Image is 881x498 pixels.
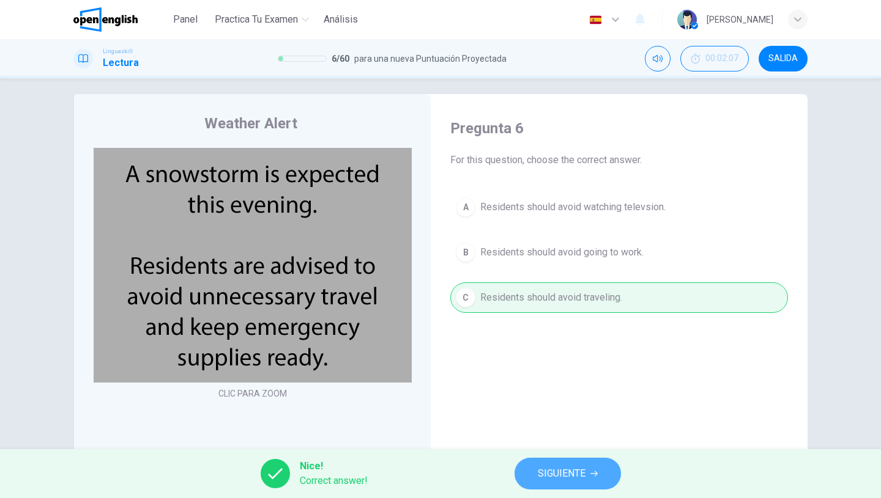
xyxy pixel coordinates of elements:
span: Análisis [324,12,358,27]
span: Practica tu examen [215,12,298,27]
span: Panel [173,12,198,27]
h1: Lectura [103,56,139,70]
span: For this question, choose the correct answer. [450,153,788,167]
div: [PERSON_NAME] [707,12,773,27]
span: SIGUIENTE [538,465,585,482]
img: Profile picture [677,10,697,29]
span: Linguaskill [103,47,133,56]
h4: Weather Alert [204,114,297,133]
span: 00:02:07 [705,54,738,64]
button: SALIDA [759,46,808,71]
a: OpenEnglish logo [73,7,166,32]
button: 00:02:07 [680,46,749,71]
button: CLIC PARA ZOOM [214,385,292,402]
img: undefined [94,148,412,383]
div: Ocultar [680,46,749,71]
img: OpenEnglish logo [73,7,138,32]
button: Practica tu examen [210,9,314,31]
button: SIGUIENTE [515,458,621,489]
span: Nice! [300,459,368,474]
button: Análisis [319,9,363,31]
span: Correct answer! [300,474,368,488]
div: Silenciar [645,46,671,71]
h4: Pregunta 6 [450,119,788,138]
img: es [588,15,603,24]
span: para una nueva Puntuación Proyectada [354,51,507,66]
button: Panel [166,9,205,31]
span: 6 / 60 [332,51,349,66]
span: SALIDA [768,54,798,64]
